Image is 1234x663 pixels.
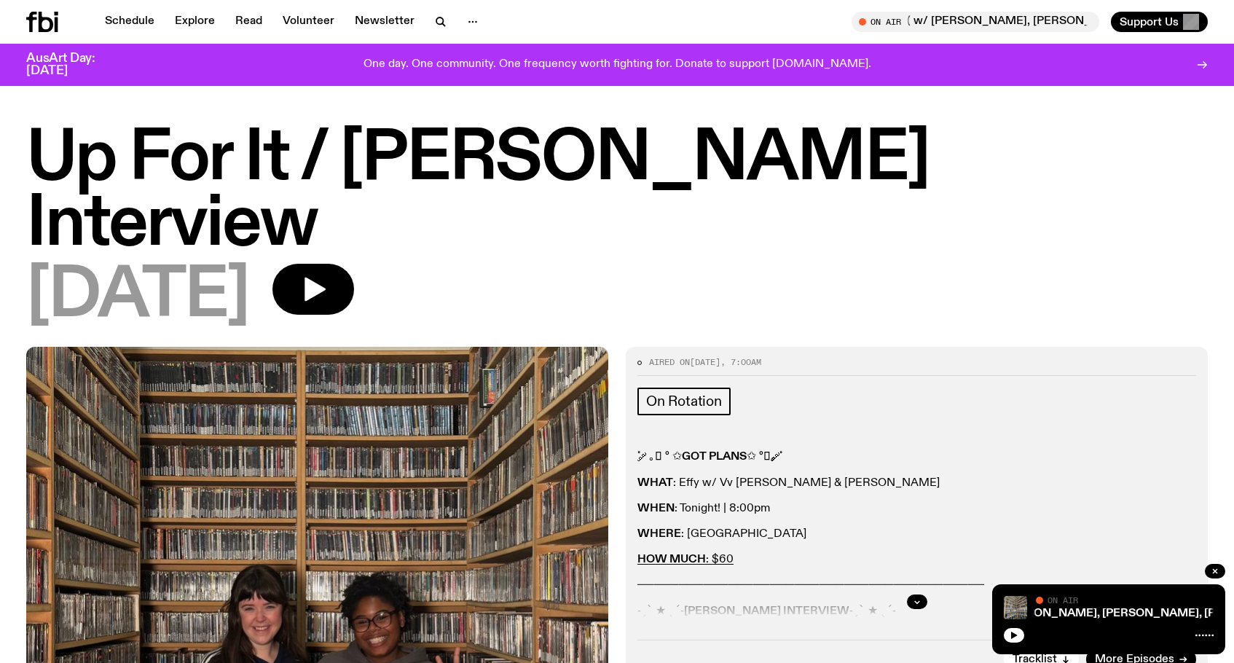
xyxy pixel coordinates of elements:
p: : Effy w/ Vv [PERSON_NAME] & [PERSON_NAME] [637,476,1196,490]
a: Schedule [96,12,163,32]
a: Volunteer [274,12,343,32]
span: [DATE] [26,264,249,329]
button: On AirThe Playlist / [PERSON_NAME]'s Last Playlist :'( w/ [PERSON_NAME], [PERSON_NAME], [PERSON_N... [852,12,1099,32]
strong: GOT PLANS [682,451,747,463]
p: ˚ ༘ ｡𖦹 ° ✩ ✩ °𖦹｡ ༘˚ [637,450,1196,464]
span: Aired on [649,356,690,368]
strong: WHAT [637,477,673,489]
strong: WHERE [637,528,681,540]
a: HOW MUCH: $60 [637,554,734,565]
a: Read [227,12,271,32]
span: On Air [1048,595,1078,605]
p: One day. One community. One frequency worth fighting for. Donate to support [DOMAIN_NAME]. [363,58,871,71]
strong: HOW MUCH [637,554,706,565]
h3: AusArt Day: [DATE] [26,52,119,77]
span: [DATE] [690,356,720,368]
p: : Tonight! | 8:00pm [637,502,1196,516]
a: Newsletter [346,12,423,32]
img: A corner shot of the fbi music library [1004,596,1027,619]
span: Support Us [1120,15,1179,28]
p: : [GEOGRAPHIC_DATA] [637,527,1196,541]
span: On Rotation [646,393,722,409]
a: On Rotation [637,388,731,415]
h1: Up For It / [PERSON_NAME] Interview [26,127,1208,258]
a: Explore [166,12,224,32]
strong: WHEN [637,503,675,514]
span: , 7:00am [720,356,761,368]
button: Support Us [1111,12,1208,32]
